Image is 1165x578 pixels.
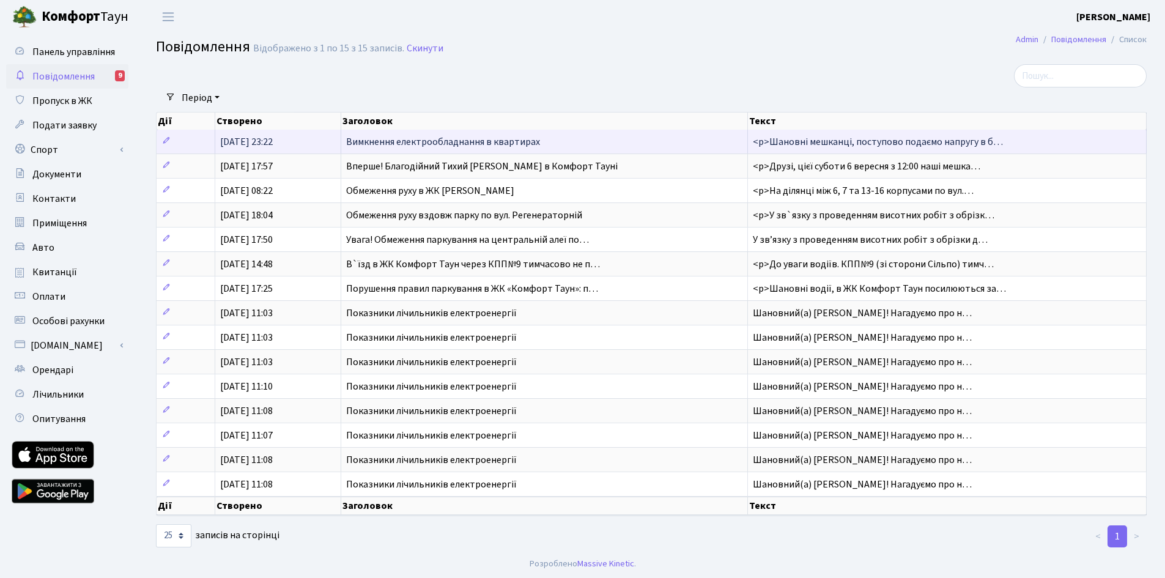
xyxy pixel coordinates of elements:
[6,162,128,187] a: Документи
[220,404,273,418] span: [DATE] 11:08
[341,113,748,130] th: Заголовок
[346,135,540,149] span: Вимкнення електрообладнання в квартирах
[6,138,128,162] a: Спорт
[153,7,183,27] button: Переключити навігацію
[32,314,105,328] span: Особові рахунки
[6,187,128,211] a: Контакти
[753,380,972,393] span: Шановний(а) [PERSON_NAME]! Нагадуємо про н…
[753,331,972,344] span: Шановний(а) [PERSON_NAME]! Нагадуємо про н…
[32,412,86,426] span: Опитування
[156,36,250,57] span: Повідомлення
[32,94,92,108] span: Пропуск в ЖК
[997,27,1165,53] nav: breadcrumb
[6,284,128,309] a: Оплати
[220,233,273,246] span: [DATE] 17:50
[346,331,517,344] span: Показники лічильників електроенергії
[346,380,517,393] span: Показники лічильників електроенергії
[220,258,273,271] span: [DATE] 14:48
[220,355,273,369] span: [DATE] 11:03
[753,478,972,491] span: Шановний(а) [PERSON_NAME]! Нагадуємо про н…
[32,192,76,206] span: Контакти
[753,404,972,418] span: Шановний(а) [PERSON_NAME]! Нагадуємо про н…
[32,290,65,303] span: Оплати
[6,358,128,382] a: Орендарі
[220,306,273,320] span: [DATE] 11:03
[6,64,128,89] a: Повідомлення9
[753,160,980,173] span: <p>Друзі, цієї суботи 6 вересня з 12:00 наші мешка…
[346,355,517,369] span: Показники лічильників електроенергії
[177,87,224,108] a: Період
[346,404,517,418] span: Показники лічильників електроенергії
[753,355,972,369] span: Шановний(а) [PERSON_NAME]! Нагадуємо про н…
[32,265,77,279] span: Квитанції
[1016,33,1038,46] a: Admin
[1076,10,1150,24] a: [PERSON_NAME]
[753,429,972,442] span: Шановний(а) [PERSON_NAME]! Нагадуємо про н…
[6,260,128,284] a: Квитанції
[32,241,54,254] span: Авто
[1014,64,1147,87] input: Пошук...
[577,557,634,570] a: Massive Kinetic
[6,407,128,431] a: Опитування
[753,209,994,222] span: <p>У зв`язку з проведенням висотних робіт з обрізк…
[753,184,974,198] span: <p>На ділянці між 6, 7 та 13-16 корпусами по вул.…
[32,363,73,377] span: Орендарі
[32,70,95,83] span: Повідомлення
[753,258,994,271] span: <p>До уваги водіїв. КПП№9 (зі сторони Сільпо) тимч…
[346,184,514,198] span: Обмеження руху в ЖК [PERSON_NAME]
[115,70,125,81] div: 9
[32,119,97,132] span: Подати заявку
[530,557,636,571] div: Розроблено .
[220,331,273,344] span: [DATE] 11:03
[156,524,191,547] select: записів на сторінці
[346,306,517,320] span: Показники лічильників електроенергії
[156,524,279,547] label: записів на сторінці
[341,497,748,515] th: Заголовок
[220,429,273,442] span: [DATE] 11:07
[1051,33,1106,46] a: Повідомлення
[157,113,215,130] th: Дії
[220,160,273,173] span: [DATE] 17:57
[215,497,341,515] th: Створено
[42,7,128,28] span: Таун
[32,45,115,59] span: Панель управління
[6,40,128,64] a: Панель управління
[753,135,1003,149] span: <p>Шановні мешканці, поступово подаємо напругу в б…
[6,89,128,113] a: Пропуск в ЖК
[6,382,128,407] a: Лічильники
[12,5,37,29] img: logo.png
[346,258,600,271] span: В`їзд в ЖК Комфорт Таун через КПП№9 тимчасово не п…
[220,282,273,295] span: [DATE] 17:25
[220,380,273,393] span: [DATE] 11:10
[6,309,128,333] a: Особові рахунки
[6,235,128,260] a: Авто
[220,184,273,198] span: [DATE] 08:22
[215,113,341,130] th: Створено
[346,233,589,246] span: Увага! Обмеження паркування на центральній алеї по…
[157,497,215,515] th: Дії
[748,113,1147,130] th: Текст
[346,478,517,491] span: Показники лічильників електроенергії
[32,388,84,401] span: Лічильники
[253,43,404,54] div: Відображено з 1 по 15 з 15 записів.
[346,160,618,173] span: Вперше! Благодійний Тихий [PERSON_NAME] в Комфорт Тауні
[407,43,443,54] a: Скинути
[748,497,1147,515] th: Текст
[6,333,128,358] a: [DOMAIN_NAME]
[6,211,128,235] a: Приміщення
[220,478,273,491] span: [DATE] 11:08
[6,113,128,138] a: Подати заявку
[220,209,273,222] span: [DATE] 18:04
[220,135,273,149] span: [DATE] 23:22
[346,282,598,295] span: Порушення правил паркування в ЖК «Комфорт Таун»: п…
[1106,33,1147,46] li: Список
[753,306,972,320] span: Шановний(а) [PERSON_NAME]! Нагадуємо про н…
[753,282,1006,295] span: <p>Шановні водії, в ЖК Комфорт Таун посилюються за…
[1108,525,1127,547] a: 1
[753,233,988,246] span: У звʼязку з проведенням висотних робіт з обрізки д…
[42,7,100,26] b: Комфорт
[753,453,972,467] span: Шановний(а) [PERSON_NAME]! Нагадуємо про н…
[32,217,87,230] span: Приміщення
[346,429,517,442] span: Показники лічильників електроенергії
